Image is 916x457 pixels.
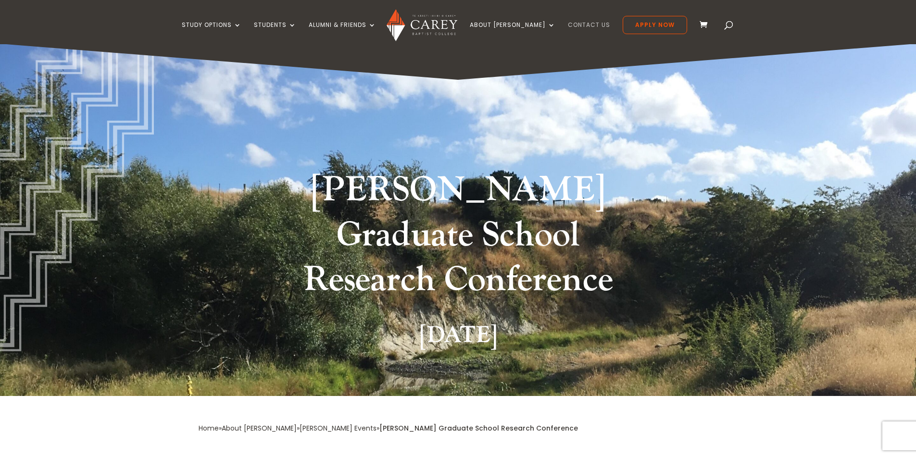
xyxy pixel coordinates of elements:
[199,423,578,433] span: » » »
[278,168,639,308] h1: [PERSON_NAME] Graduate School Research Conference
[568,22,610,44] a: Contact Us
[199,321,718,354] h2: [DATE]
[182,22,241,44] a: Study Options
[222,423,297,433] a: About [PERSON_NAME]
[379,423,578,433] span: [PERSON_NAME] Graduate School Research Conference
[623,16,687,34] a: Apply Now
[309,22,376,44] a: Alumni & Friends
[470,22,555,44] a: About [PERSON_NAME]
[387,9,457,41] img: Carey Baptist College
[254,22,296,44] a: Students
[300,423,376,433] a: [PERSON_NAME] Events
[199,423,219,433] a: Home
